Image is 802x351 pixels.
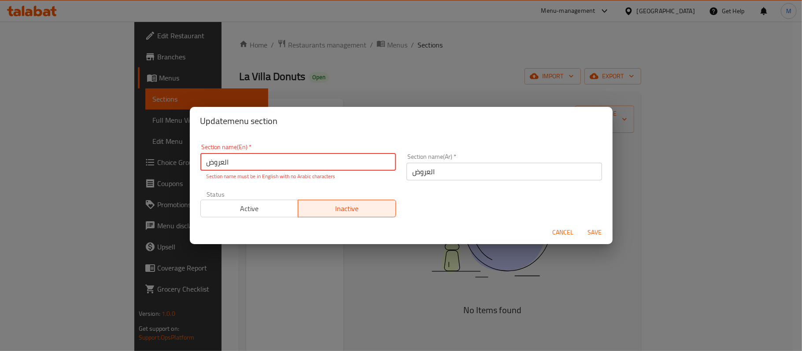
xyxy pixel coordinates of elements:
span: Inactive [302,202,392,215]
p: Section name must be in English with no Arabic characters [207,172,390,180]
span: Cancel [553,227,574,238]
button: Cancel [549,224,577,241]
button: Active [200,200,299,217]
button: Save [581,224,609,241]
h2: Update menu section [200,114,602,128]
input: Please enter section name(ar) [407,163,602,180]
input: Please enter section name(en) [200,153,396,171]
button: Inactive [298,200,396,217]
span: Active [204,202,295,215]
span: Save [584,227,606,238]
